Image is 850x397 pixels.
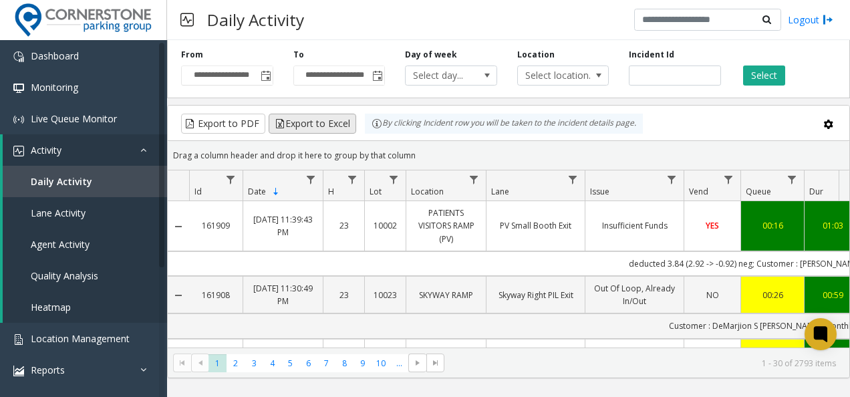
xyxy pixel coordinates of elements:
span: Page 5 [281,354,299,372]
span: Quality Analysis [31,269,98,282]
span: Daily Activity [31,175,92,188]
label: To [293,49,304,61]
h3: Daily Activity [200,3,311,36]
a: Vend Filter Menu [720,170,738,188]
span: Page 6 [299,354,317,372]
span: Page 9 [353,354,372,372]
span: Agent Activity [31,238,90,251]
span: Id [194,186,202,197]
a: [DATE] 11:39:43 PM [251,213,315,239]
span: Queue [746,186,771,197]
img: infoIcon.svg [372,118,382,129]
span: Page 4 [263,354,281,372]
a: Quality Analysis [3,260,167,291]
a: Id Filter Menu [222,170,240,188]
img: 'icon' [13,51,24,62]
a: YES [692,219,732,232]
span: Location [411,186,444,197]
a: Collapse Details [168,221,189,232]
label: Location [517,49,555,61]
span: Lane [491,186,509,197]
a: Heatmap [3,291,167,323]
button: Export to Excel [269,114,356,134]
a: 00:16 [749,219,796,232]
button: Select [743,65,785,86]
a: [DATE] 11:30:49 PM [251,282,315,307]
a: Agent Activity [3,229,167,260]
a: 10002 [373,219,398,232]
a: Lane Filter Menu [564,170,582,188]
span: Go to the next page [408,354,426,372]
a: Lane Activity [3,197,167,229]
img: pageIcon [180,3,194,36]
span: Lot [370,186,382,197]
span: Live Queue Monitor [31,112,117,125]
span: Toggle popup [258,66,273,85]
span: Location Management [31,332,130,345]
label: From [181,49,203,61]
span: Page 7 [317,354,335,372]
span: Page 1 [208,354,227,372]
a: PATIENTS VISITORS RAMP (PV) [414,207,478,245]
a: 161908 [197,289,235,301]
img: 'icon' [13,366,24,376]
a: NO [692,289,732,301]
span: Reports [31,364,65,376]
span: YES [706,220,719,231]
img: 'icon' [13,83,24,94]
span: Select location... [518,66,590,85]
span: Page 3 [245,354,263,372]
span: Lane Activity [31,207,86,219]
a: 00:26 [749,289,796,301]
a: Daily Activity [3,166,167,197]
div: By clicking Incident row you will be taken to the incident details page. [365,114,643,134]
label: Incident Id [629,49,674,61]
a: Lot Filter Menu [385,170,403,188]
a: 10023 [373,289,398,301]
span: Page 10 [372,354,390,372]
span: Page 2 [227,354,245,372]
a: Queue Filter Menu [783,170,801,188]
img: 'icon' [13,334,24,345]
span: Page 11 [390,354,408,372]
span: Go to the last page [430,358,441,368]
a: Location Filter Menu [465,170,483,188]
a: PATIENTS VISITORS RAMP (PV) [414,345,478,384]
div: Data table [168,170,849,348]
a: Issue Filter Menu [663,170,681,188]
kendo-pager-info: 1 - 30 of 2793 items [452,358,836,369]
span: H [328,186,334,197]
span: Vend [689,186,708,197]
img: 'icon' [13,146,24,156]
a: H Filter Menu [343,170,362,188]
span: Heatmap [31,301,71,313]
a: Date Filter Menu [302,170,320,188]
label: Day of week [405,49,457,61]
a: Collapse Details [168,290,189,301]
span: Date [248,186,266,197]
span: Toggle popup [370,66,384,85]
span: Sortable [271,186,281,197]
button: Export to PDF [181,114,265,134]
span: Activity [31,144,61,156]
span: Select day... [406,66,478,85]
a: Out Of Loop, Already In/Out [593,282,676,307]
span: Issue [590,186,609,197]
a: 161909 [197,219,235,232]
span: Dur [809,186,823,197]
span: Monitoring [31,81,78,94]
span: Go to the next page [412,358,423,368]
span: Page 8 [335,354,353,372]
span: NO [706,289,719,301]
span: Go to the last page [426,354,444,372]
div: Drag a column header and drop it here to group by that column [168,144,849,167]
a: 23 [331,219,356,232]
a: SKYWAY RAMP [414,289,478,301]
a: PV Small Booth Exit [494,219,577,232]
img: 'icon' [13,114,24,125]
a: Skyway Right PIL Exit [494,289,577,301]
a: 23 [331,289,356,301]
a: Activity [3,134,167,166]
